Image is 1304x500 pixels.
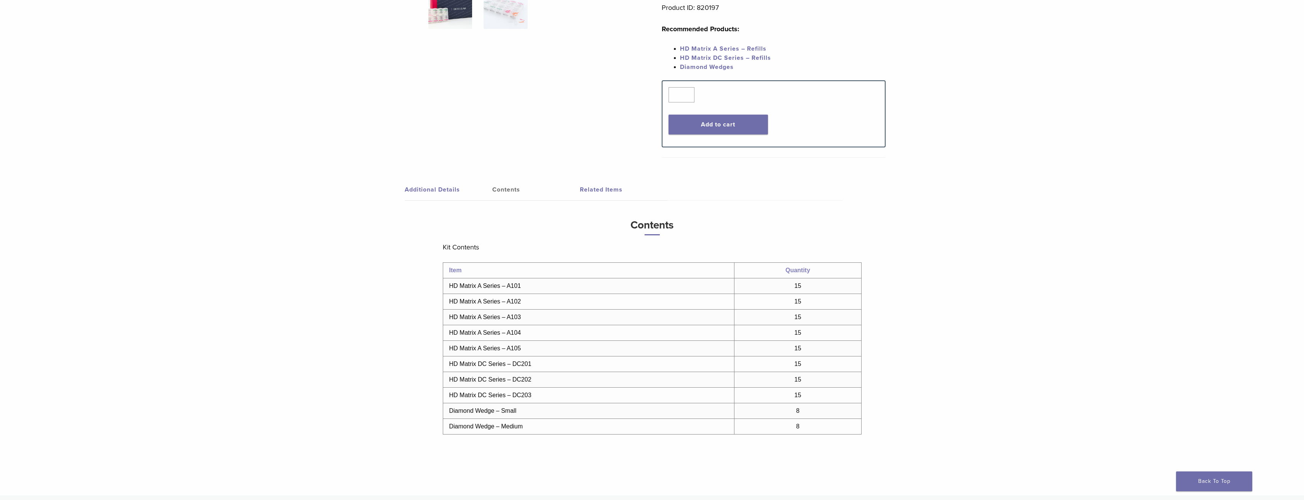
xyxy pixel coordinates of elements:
td: 15 [734,341,861,356]
td: 15 [734,325,861,341]
td: 15 [734,372,861,388]
p: Product ID: 820197 [662,2,886,13]
td: 15 [734,310,861,325]
td: HD Matrix A Series – A102 [443,294,734,310]
a: Diamond Wedges [680,63,734,71]
td: HD Matrix DC Series – DC202 [443,372,734,388]
td: 8 [734,403,861,419]
p: Kit Contents [443,241,862,253]
td: 15 [734,294,861,310]
a: HD Matrix DC Series – Refills [680,54,771,62]
strong: Item [449,267,462,273]
td: HD Matrix A Series – A101 [443,278,734,294]
a: Back To Top [1176,471,1252,491]
td: Diamond Wedge – Medium [443,419,734,435]
td: 8 [734,419,861,435]
td: HD Matrix A Series – A103 [443,310,734,325]
td: Diamond Wedge – Small [443,403,734,419]
button: Add to cart [669,115,768,134]
td: 15 [734,388,861,403]
strong: Recommended Products: [662,25,739,33]
a: Additional Details [405,179,492,200]
strong: Quantity [785,267,810,273]
a: Related Items [580,179,667,200]
h3: Contents [443,216,862,235]
a: HD Matrix A Series – Refills [680,45,766,53]
td: 15 [734,356,861,372]
td: HD Matrix A Series – A104 [443,325,734,341]
td: HD Matrix A Series – A105 [443,341,734,356]
td: HD Matrix DC Series – DC201 [443,356,734,372]
a: Contents [492,179,580,200]
td: HD Matrix DC Series – DC203 [443,388,734,403]
td: 15 [734,278,861,294]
